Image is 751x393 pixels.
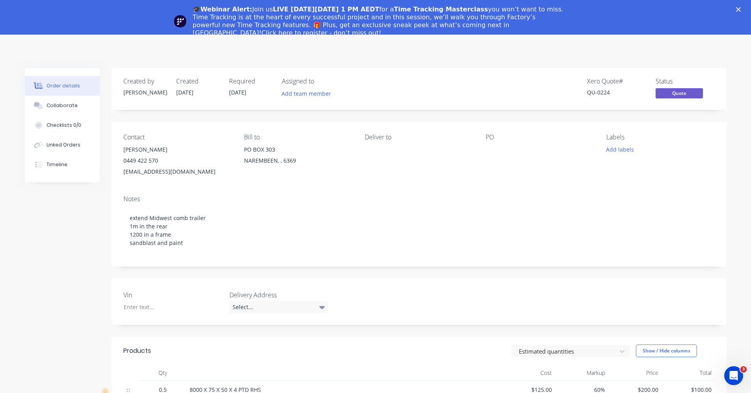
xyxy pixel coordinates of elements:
[25,155,100,174] button: Timeline
[123,290,222,300] label: Vin
[47,122,81,129] div: Checklists 0/0
[587,88,646,96] div: QU-0224
[602,144,638,155] button: Add labels
[123,144,231,155] div: [PERSON_NAME]
[47,82,80,89] div: Order details
[47,102,78,109] div: Collaborate
[193,6,565,37] div: Join us for a you won’t want to miss. Time Tracking is at the heart of every successful project a...
[25,96,100,115] button: Collaborate
[282,88,335,99] button: Add team member
[636,345,697,357] button: Show / Hide columns
[123,346,151,356] div: Products
[229,301,328,313] div: Select...
[123,78,167,85] div: Created by
[656,78,715,85] div: Status
[47,161,67,168] div: Timeline
[486,133,594,141] div: PO
[736,7,744,12] div: Close
[740,366,747,373] span: 3
[282,78,361,85] div: Assigned to
[139,365,186,381] div: Qty
[123,206,715,255] div: extend Midwest comb trailer 1m in the rear 1200 in a frame sandblast and paint
[123,88,167,96] div: [PERSON_NAME]
[502,365,555,381] div: Cost
[244,133,352,141] div: Bill to
[193,6,252,13] b: 🎓Webinar Alert:
[123,166,231,177] div: [EMAIL_ADDRESS][DOMAIN_NAME]
[273,6,379,13] b: LIVE [DATE][DATE] 1 PM AEDT
[47,141,80,148] div: Linked Orders
[123,155,231,166] div: 0449 422 570
[123,133,231,141] div: Contact
[229,78,272,85] div: Required
[229,290,328,300] label: Delivery Address
[123,195,715,203] div: Notes
[724,366,743,385] iframe: Intercom live chat
[25,76,100,96] button: Order details
[25,135,100,155] button: Linked Orders
[174,15,186,28] img: Profile image for Team
[277,88,335,99] button: Add team member
[176,89,194,96] span: [DATE]
[555,365,608,381] div: Markup
[606,133,714,141] div: Labels
[244,144,352,155] div: PO BOX 303
[656,88,703,98] span: Quote
[244,155,352,166] div: NAREMBEEN, , 6369
[244,144,352,169] div: PO BOX 303NAREMBEEN, , 6369
[176,78,220,85] div: Created
[261,29,381,37] a: Click here to register - don’t miss out!
[394,6,488,13] b: Time Tracking Masterclass
[365,133,473,141] div: Deliver to
[25,115,100,135] button: Checklists 0/0
[662,365,715,381] div: Total
[608,365,662,381] div: Price
[229,89,246,96] span: [DATE]
[123,144,231,177] div: [PERSON_NAME]0449 422 570[EMAIL_ADDRESS][DOMAIN_NAME]
[587,78,646,85] div: Xero Quote #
